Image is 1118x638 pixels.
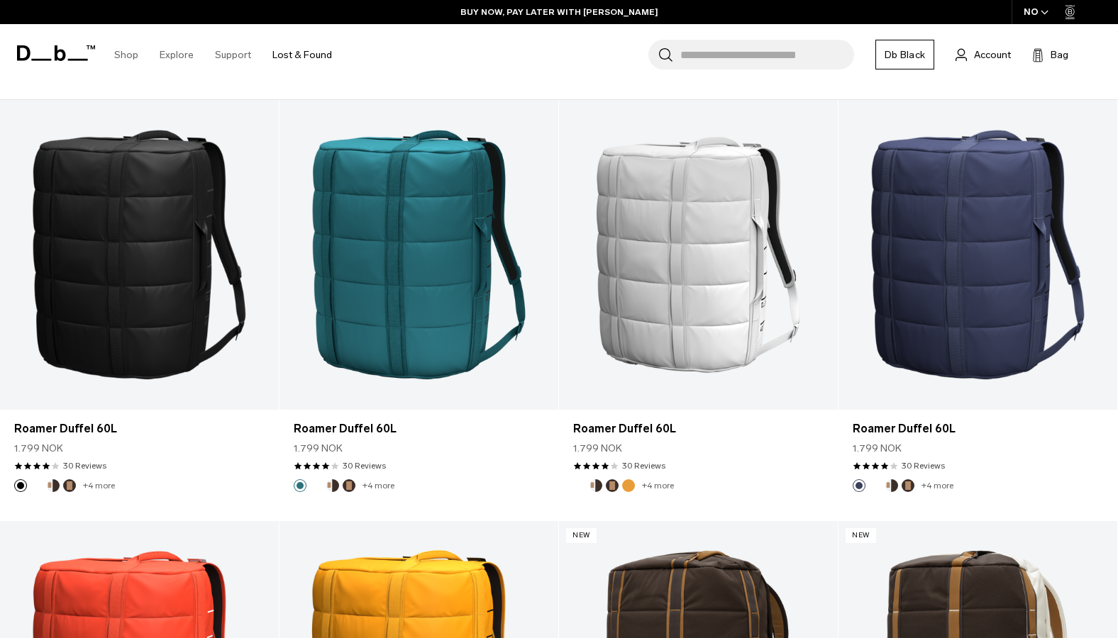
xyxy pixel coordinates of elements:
[294,479,306,492] button: Midnight Teal
[460,6,658,18] a: BUY NOW, PAY LATER WITH [PERSON_NAME]
[343,479,355,492] button: Espresso
[566,528,597,543] p: New
[956,46,1011,63] a: Account
[642,481,674,491] a: +4 more
[104,24,343,86] nav: Main Navigation
[114,30,138,80] a: Shop
[63,479,76,492] button: Espresso
[326,479,339,492] button: Cappuccino
[838,100,1117,410] a: Roamer Duffel 60L
[294,420,544,437] a: Roamer Duffel 60L
[559,100,838,410] a: Roamer Duffel 60L
[902,479,914,492] button: Espresso
[853,441,902,456] span: 1.799 NOK
[215,30,251,80] a: Support
[310,479,323,492] button: White Out
[279,100,558,410] a: Roamer Duffel 60L
[14,441,63,456] span: 1.799 NOK
[974,47,1011,62] span: Account
[31,479,43,492] button: White Out
[921,481,953,491] a: +4 more
[14,420,265,437] a: Roamer Duffel 60L
[47,479,60,492] button: Cappuccino
[14,479,27,492] button: Black Out
[573,420,824,437] a: Roamer Duffel 60L
[294,441,343,456] span: 1.799 NOK
[622,459,665,472] a: 30 reviews
[885,479,898,492] button: Cappuccino
[902,459,945,472] a: 30 reviews
[869,479,882,492] button: White Out
[590,479,602,492] button: Cappuccino
[573,479,586,492] button: White Out
[606,479,619,492] button: Espresso
[1051,47,1068,62] span: Bag
[1032,46,1068,63] button: Bag
[875,40,934,69] a: Db Black
[846,528,876,543] p: New
[573,441,622,456] span: 1.799 NOK
[160,30,194,80] a: Explore
[622,479,635,492] button: Parhelion Orange
[853,479,865,492] button: Blue Hour
[362,481,394,491] a: +4 more
[853,420,1103,437] a: Roamer Duffel 60L
[272,30,332,80] a: Lost & Found
[343,459,386,472] a: 30 reviews
[63,459,106,472] a: 30 reviews
[83,481,115,491] a: +4 more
